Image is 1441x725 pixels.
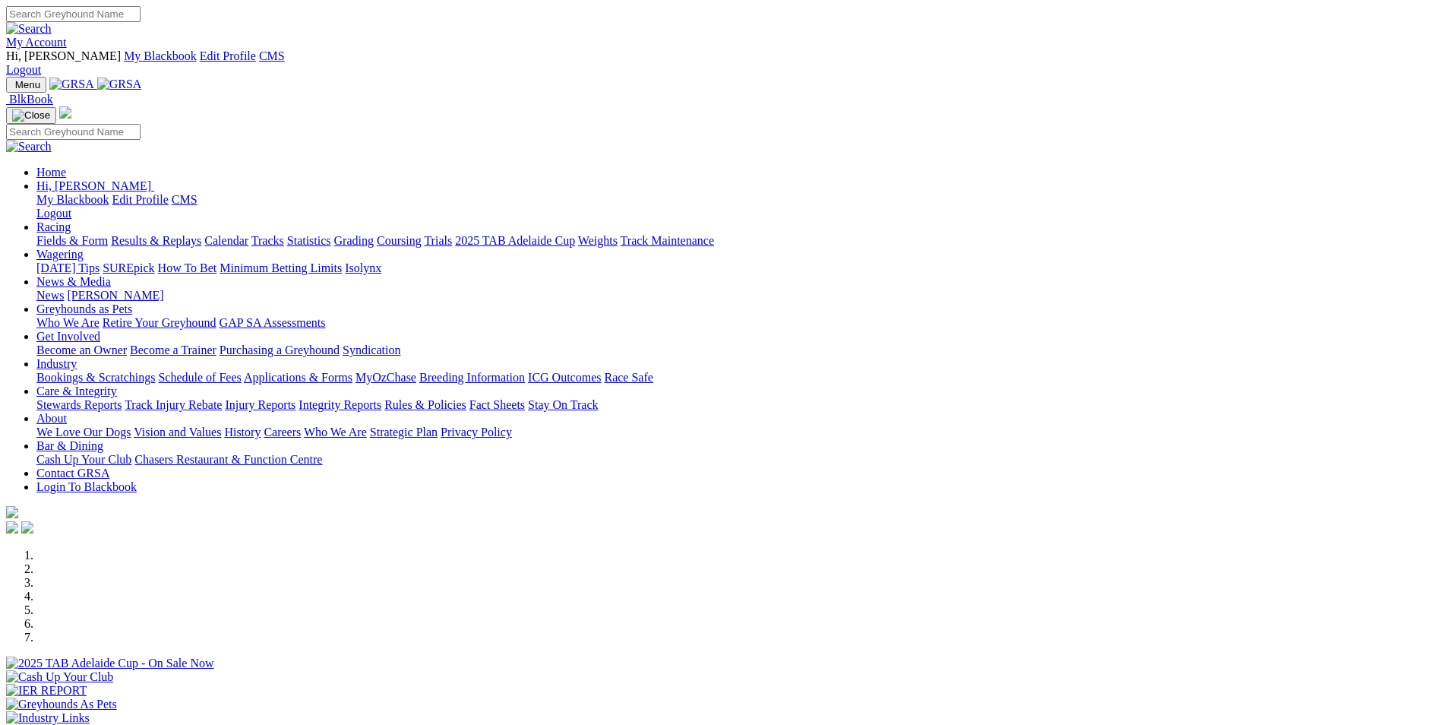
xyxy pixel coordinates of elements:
img: Search [6,22,52,36]
a: Results & Replays [111,234,201,247]
a: Wagering [36,248,84,261]
a: 2025 TAB Adelaide Cup [455,234,575,247]
a: Chasers Restaurant & Function Centre [134,453,322,466]
a: Rules & Policies [384,398,466,411]
button: Toggle navigation [6,77,46,93]
a: We Love Our Dogs [36,426,131,438]
a: My Blackbook [124,49,197,62]
img: twitter.svg [21,521,33,533]
div: Care & Integrity [36,398,1435,412]
a: Coursing [377,234,422,247]
a: Home [36,166,66,179]
a: Race Safe [604,371,653,384]
a: ICG Outcomes [528,371,601,384]
a: Weights [578,234,618,247]
a: Who We Are [304,426,367,438]
a: Breeding Information [419,371,525,384]
a: Stay On Track [528,398,598,411]
a: Privacy Policy [441,426,512,438]
a: My Blackbook [36,193,109,206]
a: Login To Blackbook [36,480,137,493]
img: Search [6,140,52,154]
div: My Account [6,49,1435,77]
div: Hi, [PERSON_NAME] [36,193,1435,220]
img: IER REPORT [6,684,87,698]
a: News & Media [36,275,111,288]
span: Hi, [PERSON_NAME] [36,179,151,192]
span: Menu [15,79,40,90]
a: [DATE] Tips [36,261,100,274]
img: GRSA [49,78,94,91]
div: About [36,426,1435,439]
a: Racing [36,220,71,233]
a: Bookings & Scratchings [36,371,155,384]
a: Grading [334,234,374,247]
div: Racing [36,234,1435,248]
a: Vision and Values [134,426,221,438]
a: GAP SA Assessments [220,316,326,329]
a: Retire Your Greyhound [103,316,216,329]
a: Tracks [251,234,284,247]
a: CMS [172,193,198,206]
a: Become a Trainer [130,344,216,356]
a: SUREpick [103,261,154,274]
a: Who We Are [36,316,100,329]
a: Logout [36,207,71,220]
span: Hi, [PERSON_NAME] [6,49,121,62]
a: Integrity Reports [299,398,381,411]
a: Track Injury Rebate [125,398,222,411]
a: MyOzChase [356,371,416,384]
span: BlkBook [9,93,53,106]
a: How To Bet [158,261,217,274]
a: Calendar [204,234,248,247]
a: Injury Reports [225,398,295,411]
a: Contact GRSA [36,467,109,480]
div: Wagering [36,261,1435,275]
a: History [224,426,261,438]
a: Stewards Reports [36,398,122,411]
div: News & Media [36,289,1435,302]
a: Isolynx [345,261,381,274]
input: Search [6,6,141,22]
a: Applications & Forms [244,371,352,384]
a: Industry [36,357,77,370]
a: Logout [6,63,41,76]
a: Care & Integrity [36,385,117,397]
img: Greyhounds As Pets [6,698,117,711]
img: Industry Links [6,711,90,725]
a: About [36,412,67,425]
button: Toggle navigation [6,107,56,124]
div: Industry [36,371,1435,385]
a: Purchasing a Greyhound [220,344,340,356]
a: Strategic Plan [370,426,438,438]
a: Get Involved [36,330,100,343]
img: facebook.svg [6,521,18,533]
a: Become an Owner [36,344,127,356]
a: Bar & Dining [36,439,103,452]
a: News [36,289,64,302]
img: logo-grsa-white.png [6,506,18,518]
a: CMS [259,49,285,62]
a: Fact Sheets [469,398,525,411]
img: logo-grsa-white.png [59,106,71,119]
div: Bar & Dining [36,453,1435,467]
a: Careers [264,426,301,438]
a: Edit Profile [200,49,256,62]
img: GRSA [97,78,142,91]
a: Fields & Form [36,234,108,247]
a: My Account [6,36,67,49]
a: Cash Up Your Club [36,453,131,466]
a: Syndication [343,344,400,356]
div: Greyhounds as Pets [36,316,1435,330]
a: Trials [424,234,452,247]
a: Greyhounds as Pets [36,302,132,315]
input: Search [6,124,141,140]
img: Close [12,109,50,122]
a: Track Maintenance [621,234,714,247]
a: Minimum Betting Limits [220,261,342,274]
div: Get Involved [36,344,1435,357]
img: Cash Up Your Club [6,670,113,684]
a: Edit Profile [112,193,169,206]
img: 2025 TAB Adelaide Cup - On Sale Now [6,657,214,670]
a: Statistics [287,234,331,247]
